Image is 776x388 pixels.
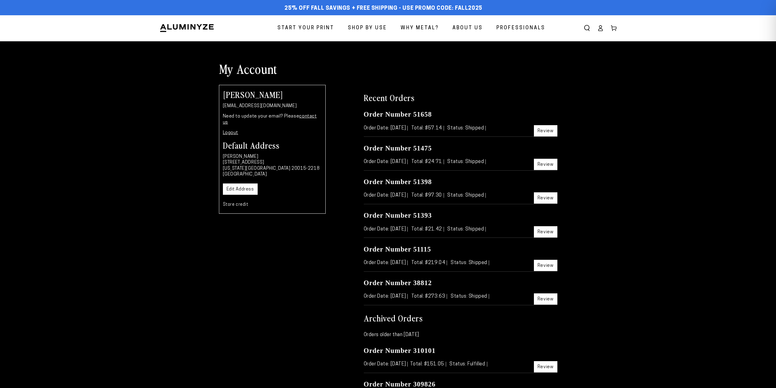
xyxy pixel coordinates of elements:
[534,192,557,204] a: Review
[411,126,444,131] span: Total: $57.14
[364,178,432,186] a: Order Number 51398
[451,294,489,299] span: Status: Shipped
[447,193,486,198] span: Status: Shipped
[223,114,322,125] p: Need to update your email? Please
[410,362,446,367] span: Total: $151.05
[223,114,317,125] a: contact us
[364,380,436,388] a: Order Number 309826
[364,260,408,265] span: Order Date: [DATE]
[343,20,392,36] a: Shop By Use
[364,126,408,131] span: Order Date: [DATE]
[396,20,443,36] a: Why Metal?
[223,103,322,109] p: [EMAIL_ADDRESS][DOMAIN_NAME]
[348,24,387,33] span: Shop By Use
[452,24,483,33] span: About Us
[364,245,431,253] a: Order Number 51115
[284,5,482,12] span: 25% off FALL Savings + Free Shipping - Use Promo Code: FALL2025
[534,260,557,271] a: Review
[364,362,408,367] span: Order Date: [DATE]
[364,347,436,354] a: Order Number 310101
[364,294,408,299] span: Order Date: [DATE]
[159,24,214,33] img: Aluminyze
[496,24,545,33] span: Professionals
[411,294,447,299] span: Total: $273.63
[223,202,249,207] a: Store credit
[364,193,408,198] span: Order Date: [DATE]
[411,260,447,265] span: Total: $219.04
[364,279,432,287] a: Order Number 38812
[448,20,487,36] a: About Us
[364,144,432,152] a: Order Number 51475
[364,331,557,339] p: Orders older than [DATE]
[534,125,557,136] a: Review
[223,141,322,149] h3: Default Address
[447,159,486,164] span: Status: Shipped
[223,90,322,99] h2: [PERSON_NAME]
[364,212,432,219] a: Order Number 51393
[411,227,444,232] span: Total: $21.42
[223,154,322,178] p: [PERSON_NAME] [STREET_ADDRESS] [US_STATE][GEOGRAPHIC_DATA] 20015-2218 [GEOGRAPHIC_DATA]
[534,361,557,372] a: Review
[492,20,550,36] a: Professionals
[223,183,258,195] a: Edit Address
[364,111,432,118] a: Order Number 51658
[219,61,557,77] h1: My Account
[223,131,238,135] a: Logout
[411,159,444,164] span: Total: $24.71
[534,159,557,170] a: Review
[449,362,487,367] span: Status: Fulfilled
[364,227,408,232] span: Order Date: [DATE]
[273,20,339,36] a: Start Your Print
[447,126,486,131] span: Status: Shipped
[364,312,557,323] h2: Archived Orders
[411,193,444,198] span: Total: $97.30
[534,293,557,305] a: Review
[277,24,334,33] span: Start Your Print
[534,226,557,238] a: Review
[447,227,486,232] span: Status: Shipped
[451,260,489,265] span: Status: Shipped
[580,21,594,35] summary: Search our site
[364,92,557,103] h2: Recent Orders
[401,24,439,33] span: Why Metal?
[364,159,408,164] span: Order Date: [DATE]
